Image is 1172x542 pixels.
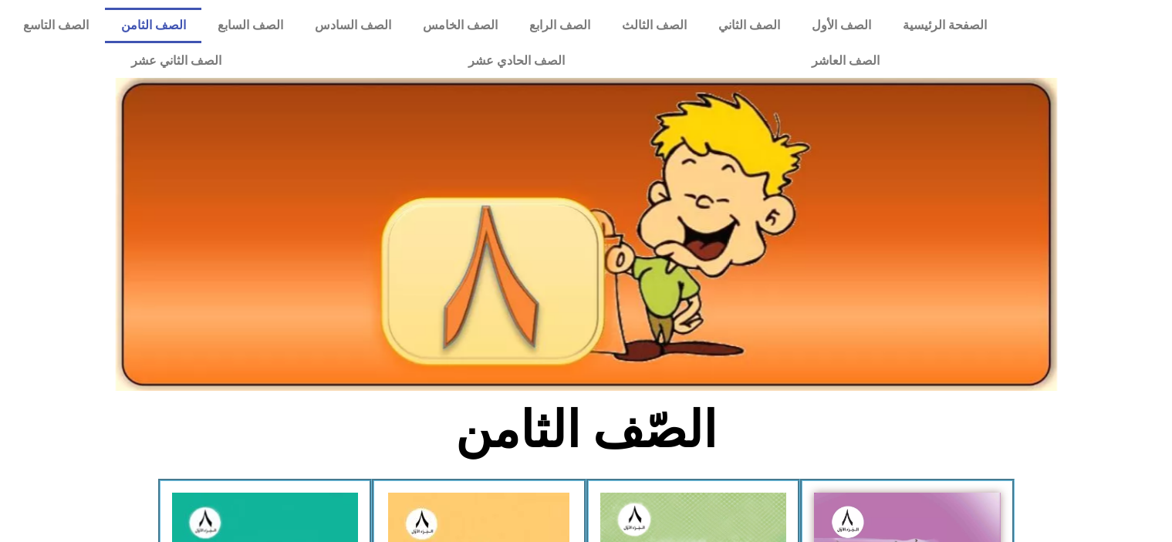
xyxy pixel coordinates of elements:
[345,43,688,79] a: الصف الحادي عشر
[8,43,345,79] a: الصف الثاني عشر
[795,8,887,43] a: الصف الأول
[688,43,1003,79] a: الصف العاشر
[299,8,407,43] a: الصف السادس
[331,400,841,460] h2: الصّف الثامن
[201,8,299,43] a: الصف السابع
[887,8,1002,43] a: الصفحة الرئيسية
[702,8,795,43] a: الصف الثاني
[407,8,513,43] a: الصف الخامس
[513,8,606,43] a: الصف الرابع
[8,8,105,43] a: الصف التاسع
[606,8,702,43] a: الصف الثالث
[105,8,201,43] a: الصف الثامن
